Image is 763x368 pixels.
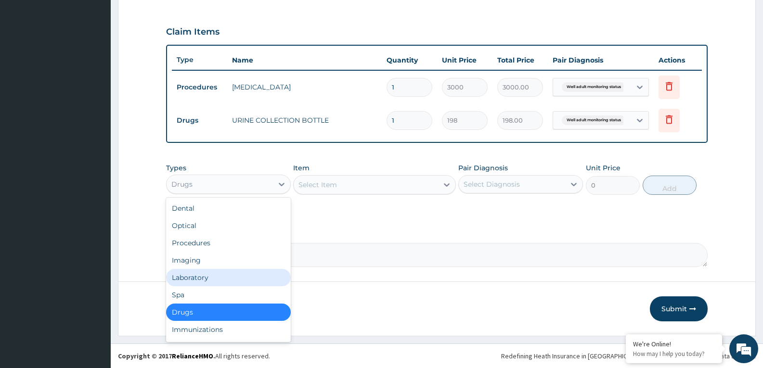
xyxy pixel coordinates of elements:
[562,82,626,92] span: Well adult monitoring status
[586,163,621,173] label: Unit Price
[111,343,763,368] footer: All rights reserved.
[166,234,291,252] div: Procedures
[458,163,508,173] label: Pair Diagnosis
[172,352,213,360] a: RelianceHMO
[172,112,227,129] td: Drugs
[464,179,520,189] div: Select Diagnosis
[118,352,215,360] strong: Copyright © 2017 .
[166,164,186,172] label: Types
[166,27,220,38] h3: Claim Items
[643,176,697,195] button: Add
[50,54,162,66] div: Chat with us now
[166,217,291,234] div: Optical
[437,51,492,70] th: Unit Price
[298,180,337,190] div: Select Item
[56,121,133,218] span: We're online!
[172,78,227,96] td: Procedures
[227,51,382,70] th: Name
[633,350,715,358] p: How may I help you today?
[166,269,291,286] div: Laboratory
[562,115,626,125] span: Well adult monitoring status
[166,338,291,355] div: Others
[654,51,702,70] th: Actions
[171,179,193,189] div: Drugs
[166,252,291,269] div: Imaging
[492,51,548,70] th: Total Price
[5,263,183,296] textarea: Type your message and hit 'Enter'
[18,48,39,72] img: d_794563401_company_1708531726252_794563401
[166,200,291,217] div: Dental
[166,304,291,321] div: Drugs
[158,5,181,28] div: Minimize live chat window
[548,51,654,70] th: Pair Diagnosis
[166,286,291,304] div: Spa
[172,51,227,69] th: Type
[650,296,708,321] button: Submit
[166,229,708,238] label: Comment
[293,163,310,173] label: Item
[633,340,715,348] div: We're Online!
[166,321,291,338] div: Immunizations
[227,111,382,130] td: URINE COLLECTION BOTTLE
[501,351,756,361] div: Redefining Heath Insurance in [GEOGRAPHIC_DATA] using Telemedicine and Data Science!
[382,51,437,70] th: Quantity
[227,77,382,97] td: [MEDICAL_DATA]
